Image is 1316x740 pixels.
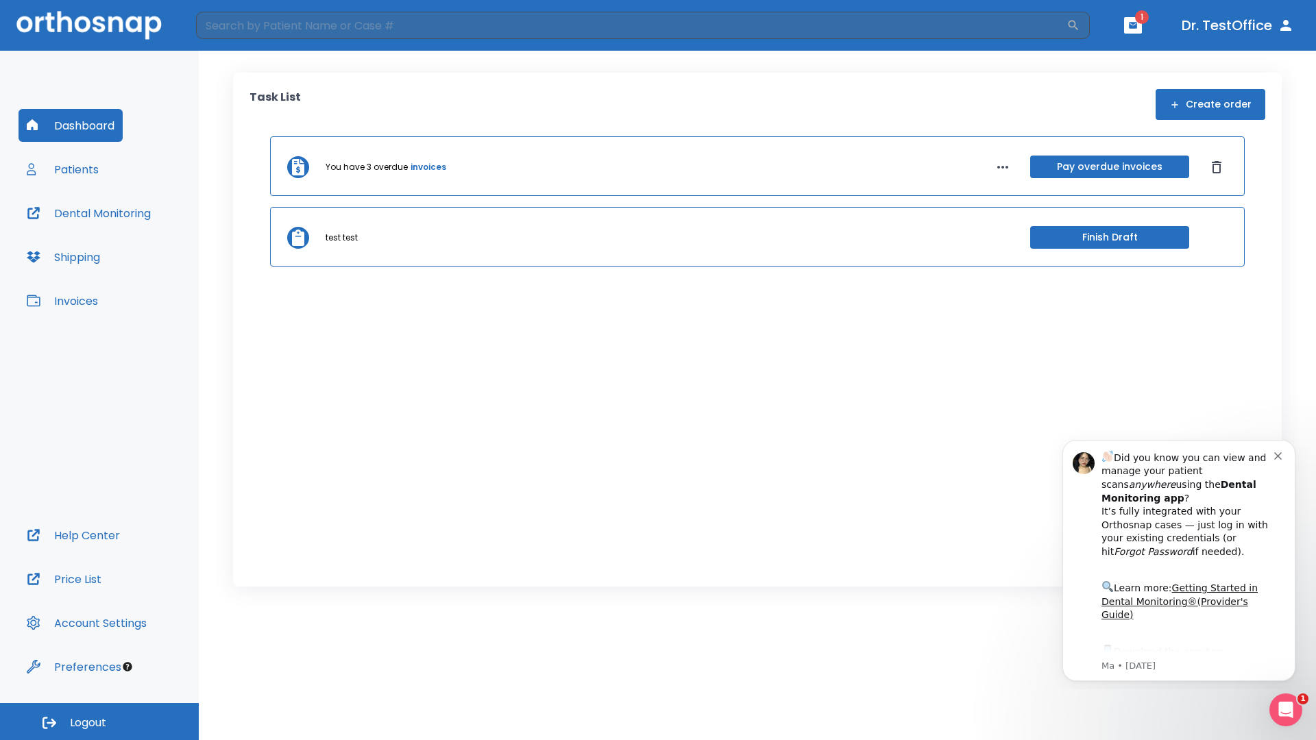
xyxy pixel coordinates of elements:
[121,661,134,673] div: Tooltip anchor
[19,109,123,142] button: Dashboard
[60,215,232,285] div: Download the app: | ​ Let us know if you need help getting started!
[19,650,130,683] button: Preferences
[60,232,232,245] p: Message from Ma, sent 5w ago
[70,715,106,730] span: Logout
[1030,226,1189,249] button: Finish Draft
[1297,693,1308,704] span: 1
[232,21,243,32] button: Dismiss notification
[16,11,162,39] img: Orthosnap
[196,12,1067,39] input: Search by Patient Name or Case #
[19,284,106,317] button: Invoices
[1042,428,1316,689] iframe: Intercom notifications message
[326,232,358,244] p: test test
[1030,156,1189,178] button: Pay overdue invoices
[19,241,108,273] button: Shipping
[326,161,408,173] p: You have 3 overdue
[19,606,155,639] button: Account Settings
[19,519,128,552] button: Help Center
[19,153,107,186] button: Patients
[19,563,110,595] button: Price List
[1206,156,1228,178] button: Dismiss
[1156,89,1265,120] button: Create order
[1135,10,1149,24] span: 1
[1269,693,1302,726] iframe: Intercom live chat
[1176,13,1300,38] button: Dr. TestOffice
[60,219,182,243] a: App Store
[19,197,159,230] button: Dental Monitoring
[249,89,301,120] p: Task List
[411,161,446,173] a: invoices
